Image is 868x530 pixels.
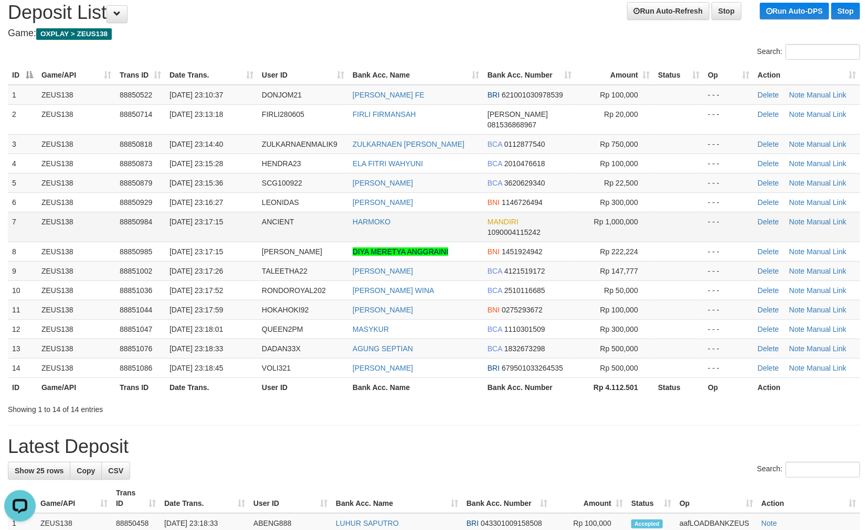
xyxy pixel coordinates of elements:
a: Delete [758,267,779,275]
th: User ID [258,377,348,397]
td: ZEUS138 [37,173,115,192]
span: 88850522 [120,91,152,99]
span: BRI [488,364,500,372]
span: Rp 22,500 [604,179,638,187]
a: HARMOKO [353,218,390,226]
span: BCA [488,267,502,275]
span: [DATE] 23:17:52 [170,286,223,295]
a: Delete [758,286,779,295]
th: Bank Acc. Name: activate to sort column ascending [348,66,483,85]
th: Status: activate to sort column ascending [654,66,704,85]
td: ZEUS138 [37,104,115,134]
a: Delete [758,306,779,314]
span: Copy 1090004115242 to clipboard [488,228,541,236]
span: [DATE] 23:17:26 [170,267,223,275]
th: Action: activate to sort column ascending [754,66,860,85]
span: SCG100922 [262,179,302,187]
a: [PERSON_NAME] WINA [353,286,435,295]
td: - - - [704,300,754,319]
th: Date Trans. [165,377,258,397]
th: Bank Acc. Number [483,377,576,397]
span: BCA [488,140,502,148]
span: QUEEN2PM [262,325,303,333]
td: - - - [704,280,754,300]
td: ZEUS138 [37,300,115,319]
span: Rp 300,000 [600,325,638,333]
td: - - - [704,242,754,261]
div: Showing 1 to 14 of 14 entries [8,400,354,415]
a: [PERSON_NAME] [353,267,413,275]
td: - - - [704,192,754,212]
a: Manual Link [807,344,846,353]
th: Action: activate to sort column ascending [757,483,860,513]
span: 88851086 [120,364,152,372]
span: VOLI321 [262,364,291,372]
input: Search: [786,462,860,478]
span: Copy 3620629340 to clipboard [504,179,545,187]
td: 5 [8,173,37,192]
a: DIYA MERETYA ANGGRAINI [353,247,448,256]
th: Status: activate to sort column ascending [627,483,675,513]
span: Rp 222,224 [600,247,638,256]
td: 4 [8,154,37,173]
a: Note [789,218,805,226]
span: [PERSON_NAME] [262,247,322,256]
span: Copy 4121519172 to clipboard [504,267,545,275]
button: Open LiveChat chat widget [4,4,36,36]
span: Rp 50,000 [604,286,638,295]
a: Manual Link [807,140,846,148]
a: Manual Link [807,91,846,99]
a: Note [789,344,805,353]
span: Copy 1451924942 to clipboard [502,247,543,256]
span: BCA [488,325,502,333]
td: ZEUS138 [37,212,115,242]
td: ZEUS138 [37,154,115,173]
span: Rp 100,000 [600,306,638,314]
a: Copy [70,462,102,480]
span: [DATE] 23:18:45 [170,364,223,372]
span: [DATE] 23:17:15 [170,247,223,256]
td: 9 [8,261,37,280]
span: BCA [488,179,502,187]
td: 14 [8,358,37,377]
a: Delete [758,110,779,118]
span: OXPLAY > ZEUS138 [36,28,112,40]
span: [DATE] 23:13:18 [170,110,223,118]
th: Trans ID: activate to sort column ascending [112,483,160,513]
span: 88851044 [120,306,152,314]
th: Game/API [37,377,115,397]
th: Date Trans.: activate to sort column ascending [165,66,258,85]
span: 88851036 [120,286,152,295]
th: Action [754,377,860,397]
a: Delete [758,247,779,256]
td: ZEUS138 [37,192,115,212]
th: Bank Acc. Name: activate to sort column ascending [332,483,462,513]
a: Delete [758,218,779,226]
a: MASYKUR [353,325,389,333]
span: BCA [488,159,502,168]
label: Search: [757,44,860,60]
span: BNI [488,306,500,314]
a: Note [789,179,805,187]
td: ZEUS138 [37,261,115,280]
h4: Game: [8,28,860,39]
td: 8 [8,242,37,261]
a: Delete [758,325,779,333]
a: Manual Link [807,247,846,256]
a: ZULKARNAEN [PERSON_NAME] [353,140,464,148]
td: - - - [704,85,754,105]
span: DONJOM21 [262,91,302,99]
th: Op [704,377,754,397]
a: Stop [712,2,742,20]
td: - - - [704,154,754,173]
td: 12 [8,319,37,339]
a: Note [789,267,805,275]
th: Bank Acc. Number: activate to sort column ascending [462,483,552,513]
th: ID: activate to sort column descending [8,483,36,513]
span: Rp 500,000 [600,364,638,372]
a: LUHUR SAPUTRO [336,519,399,527]
a: [PERSON_NAME] [353,364,413,372]
a: Manual Link [807,179,846,187]
span: Copy 043301009158508 to clipboard [481,519,542,527]
span: Rp 750,000 [600,140,638,148]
